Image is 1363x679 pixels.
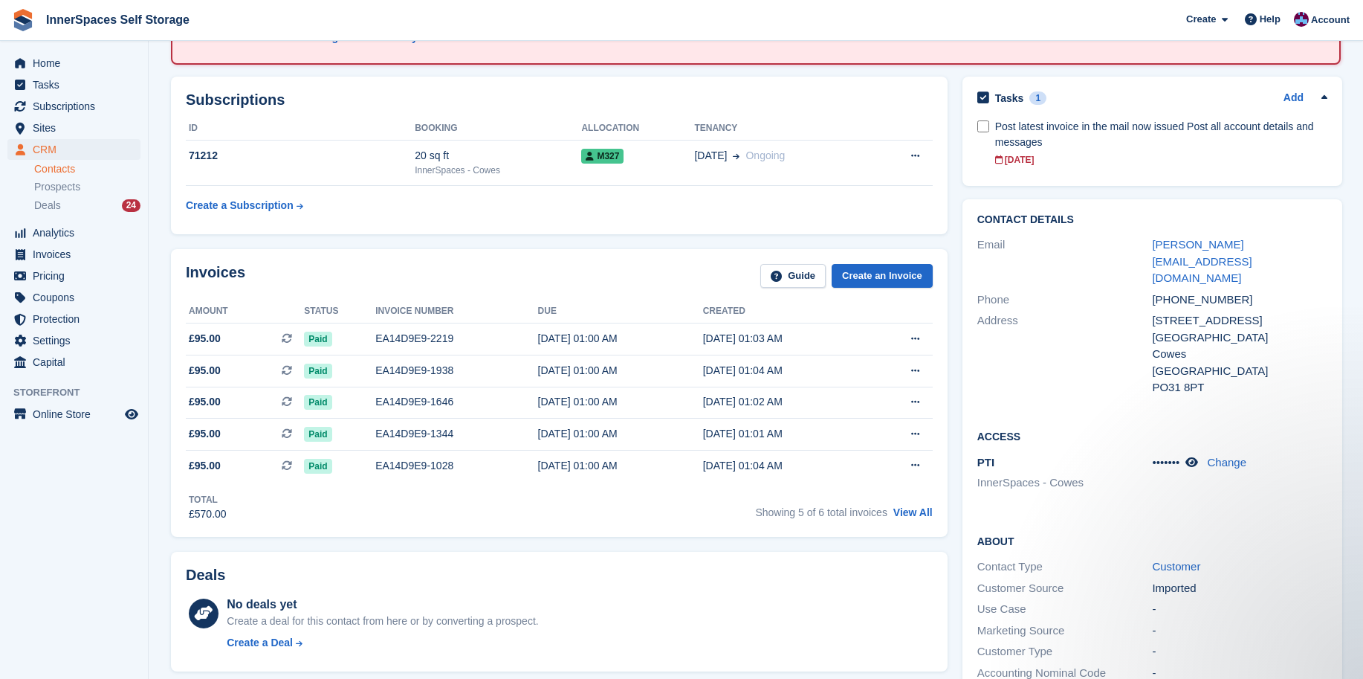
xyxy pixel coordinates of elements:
[189,331,221,347] span: £95.00
[415,117,581,141] th: Booking
[1029,91,1046,105] div: 1
[7,244,140,265] a: menu
[755,506,887,518] span: Showing 5 of 6 total invoices
[581,149,624,164] span: M327
[186,567,225,584] h2: Deals
[33,404,122,425] span: Online Store
[13,385,148,400] span: Storefront
[304,364,331,379] span: Paid
[832,264,933,289] a: Create an Invoice
[122,199,140,212] div: 24
[1152,601,1327,618] div: -
[375,331,537,347] div: EA14D9E9-2219
[977,559,1153,576] div: Contact Type
[703,300,868,324] th: Created
[33,244,122,265] span: Invoices
[977,474,1153,492] li: InnerSpaces - Cowes
[7,404,140,425] a: menu
[1207,456,1246,469] a: Change
[304,300,375,324] th: Status
[189,394,221,410] span: £95.00
[1186,12,1216,27] span: Create
[995,119,1327,150] div: Post latest invoice in the mail now issued Post all account details and messages
[745,149,785,161] span: Ongoing
[7,309,140,329] a: menu
[189,426,221,442] span: £95.00
[186,91,933,109] h2: Subscriptions
[703,458,868,474] div: [DATE] 01:04 AM
[33,222,122,243] span: Analytics
[1152,329,1327,347] div: [GEOGRAPHIC_DATA]
[304,332,331,347] span: Paid
[7,139,140,160] a: menu
[34,198,140,213] a: Deals 24
[977,580,1153,597] div: Customer Source
[538,458,703,474] div: [DATE] 01:00 AM
[186,264,245,289] h2: Invoices
[977,236,1153,287] div: Email
[694,117,871,141] th: Tenancy
[977,601,1153,618] div: Use Case
[7,74,140,95] a: menu
[12,9,34,31] img: stora-icon-8386f47178a22dfd0bd8f6a31ec36ba5ce8667c1dd55bd0f319d3a0aa187defe.svg
[34,199,61,213] span: Deals
[1152,363,1327,380] div: [GEOGRAPHIC_DATA]
[415,148,581,164] div: 20 sq ft
[227,614,538,629] div: Create a deal for this contact from here or by converting a prospect.
[977,622,1153,640] div: Marketing Source
[33,266,122,286] span: Pricing
[375,300,537,324] th: Invoice number
[538,426,703,442] div: [DATE] 01:00 AM
[1152,312,1327,329] div: [STREET_ADDRESS]
[538,394,703,410] div: [DATE] 01:00 AM
[33,287,122,308] span: Coupons
[189,506,227,522] div: £570.00
[33,118,122,138] span: Sites
[1311,13,1350,28] span: Account
[40,7,195,32] a: InnerSpaces Self Storage
[375,426,537,442] div: EA14D9E9-1344
[1152,560,1200,573] a: Customer
[7,53,140,74] a: menu
[7,96,140,117] a: menu
[33,352,122,373] span: Capital
[977,428,1327,443] h2: Access
[703,363,868,379] div: [DATE] 01:04 AM
[760,264,826,289] a: Guide
[1152,379,1327,396] div: PO31 8PT
[186,198,294,213] div: Create a Subscription
[995,91,1024,105] h2: Tasks
[34,179,140,195] a: Prospects
[7,330,140,351] a: menu
[227,635,538,651] a: Create a Deal
[123,405,140,423] a: Preview store
[1152,643,1327,660] div: -
[7,118,140,138] a: menu
[415,164,581,177] div: InnerSpaces - Cowes
[977,456,994,469] span: PTI
[186,117,415,141] th: ID
[694,148,727,164] span: [DATE]
[703,394,868,410] div: [DATE] 01:02 AM
[977,214,1327,226] h2: Contact Details
[995,112,1327,174] a: Post latest invoice in the mail now issued Post all account details and messages [DATE]
[189,363,221,379] span: £95.00
[33,53,122,74] span: Home
[995,153,1327,167] div: [DATE]
[375,363,537,379] div: EA14D9E9-1938
[7,352,140,373] a: menu
[375,394,537,410] div: EA14D9E9-1646
[977,533,1327,548] h2: About
[1260,12,1281,27] span: Help
[1152,238,1252,284] a: [PERSON_NAME][EMAIL_ADDRESS][DOMAIN_NAME]
[189,493,227,506] div: Total
[33,309,122,329] span: Protection
[186,148,415,164] div: 71212
[304,395,331,410] span: Paid
[33,139,122,160] span: CRM
[33,74,122,95] span: Tasks
[893,506,933,518] a: View All
[186,192,303,219] a: Create a Subscription
[189,458,221,474] span: £95.00
[538,363,703,379] div: [DATE] 01:00 AM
